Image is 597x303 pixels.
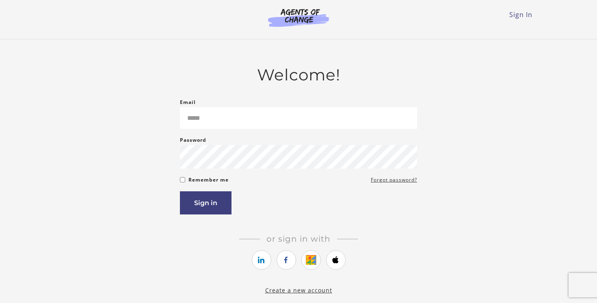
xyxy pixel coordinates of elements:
label: Email [180,97,196,107]
a: https://courses.thinkific.com/users/auth/google?ss%5Breferral%5D=&ss%5Buser_return_to%5D=&ss%5Bvi... [301,250,321,270]
a: Create a new account [265,286,332,294]
button: Sign in [180,191,231,214]
label: Password [180,135,206,145]
h2: Welcome! [180,65,417,84]
label: Remember me [188,175,229,185]
img: Agents of Change Logo [260,8,337,27]
a: https://courses.thinkific.com/users/auth/linkedin?ss%5Breferral%5D=&ss%5Buser_return_to%5D=&ss%5B... [252,250,271,270]
a: Forgot password? [371,175,417,185]
span: Or sign in with [260,234,337,244]
a: Sign In [509,10,532,19]
a: https://courses.thinkific.com/users/auth/apple?ss%5Breferral%5D=&ss%5Buser_return_to%5D=&ss%5Bvis... [326,250,346,270]
a: https://courses.thinkific.com/users/auth/facebook?ss%5Breferral%5D=&ss%5Buser_return_to%5D=&ss%5B... [277,250,296,270]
